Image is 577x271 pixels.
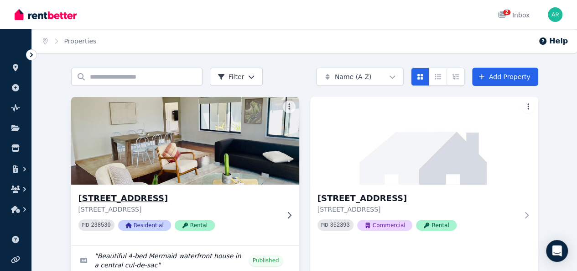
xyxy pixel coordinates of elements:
div: Open Intercom Messenger [546,240,568,262]
button: Compact list view [429,68,447,86]
span: Rental [175,220,215,231]
h3: [STREET_ADDRESS] [78,192,279,205]
code: 238530 [91,222,110,228]
img: Aram Rudd [548,7,562,22]
span: Rental [416,220,456,231]
div: Inbox [498,11,530,20]
nav: Breadcrumb [32,29,107,53]
button: Help [538,36,568,47]
small: PID [82,223,89,228]
span: 2 [503,10,510,15]
span: Residential [118,220,171,231]
button: Card view [411,68,429,86]
p: [STREET_ADDRESS] [78,205,279,214]
button: Expanded list view [447,68,465,86]
img: 7 Reef Court, Mermaid Waters [65,95,305,187]
div: View options [411,68,465,86]
a: 7 Reef Court, Mermaid Waters[STREET_ADDRESS][STREET_ADDRESS]PID 238530ResidentialRental [71,97,299,245]
a: Add Property [472,68,538,86]
h3: [STREET_ADDRESS] [317,192,518,205]
a: 2442 Gold Coast Hwy, Mermaid Beach[STREET_ADDRESS][STREET_ADDRESS]PID 352393CommercialRental [310,97,538,245]
button: Name (A-Z) [316,68,404,86]
img: 2442 Gold Coast Hwy, Mermaid Beach [310,97,538,185]
p: [STREET_ADDRESS] [317,205,518,214]
button: Filter [210,68,263,86]
span: Filter [218,72,244,81]
span: Commercial [357,220,413,231]
button: More options [522,101,535,113]
img: RentBetter [15,8,77,21]
small: PID [321,223,328,228]
a: Properties [64,37,97,45]
code: 352393 [330,222,349,228]
span: Name (A-Z) [335,72,372,81]
button: More options [283,101,296,113]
